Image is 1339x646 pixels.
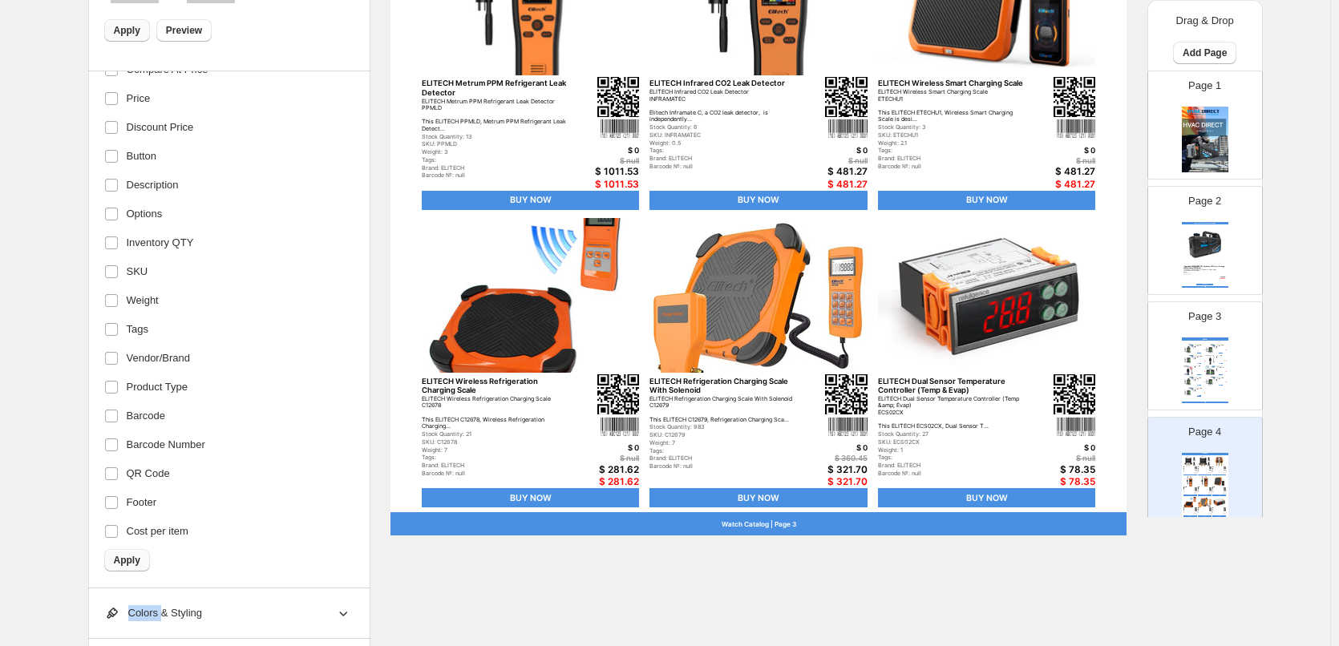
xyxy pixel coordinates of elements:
[1221,515,1226,515] div: $ 78.35
[422,462,572,470] div: Brand: ELITECH
[1216,345,1224,347] div: BOSCH ACS 553 - RRR - Automotive A/C Service Unit - ...
[649,463,799,470] div: Barcode №: null
[1195,378,1202,380] div: BOSCH ACS 763 - RRR - Automotive A/C Service Unit - ...
[1183,488,1193,490] div: ELITECH Metrum PPM Refrigerant Leak Detector PPMLD This ELITECH PPMLD, Metrum PPM Refrigerant Lea...
[1192,514,1197,515] div: $ 281.62
[649,191,868,210] div: BUY NOW
[1202,350,1205,351] div: $ 9912.86
[1212,492,1222,493] div: Barcode №: null
[1205,344,1216,353] img: primaryImage
[649,432,799,439] div: SKU: C12679
[878,124,1028,131] div: Stock Quantity: 3
[1198,497,1212,507] img: primaryImage
[1216,347,1224,348] div: BOSCH ACS 553 - RRR - Automotive A/C Service Unit - For R134a JACS553 The ACS 553 air conditionin...
[422,134,572,141] div: Stock Quantity: 13
[422,454,572,462] div: Tags:
[1212,455,1226,466] img: primaryImage
[1195,380,1202,381] div: BOSCH ACS 763 - RRR - Automotive A/C Service Unit - For R1234yf JACS763 Robust, yet manoeuvrable,...
[1198,472,1208,473] div: Barcode №: null
[1209,511,1212,512] img: barcode
[127,437,205,453] span: Barcode Number
[1182,222,1228,224] div: Featured - Shark 141 Vacuum Pump
[1212,513,1222,514] div: Barcode №: null
[1202,394,1205,394] div: $ 8914.12
[790,476,868,487] div: $ 321.70
[1219,363,1223,364] div: BUY NOW
[1224,466,1226,469] img: qrcode
[1183,466,1193,467] div: ELITECH Smart Digital Manifold Kit (2-Valve)
[127,495,157,511] span: Footer
[114,554,140,567] span: Apply
[1017,454,1095,462] div: $ null
[1219,385,1223,386] div: BUY NOW
[561,156,639,165] div: $ null
[1195,487,1197,490] img: qrcode
[1202,372,1205,373] div: $ 803.66
[878,431,1028,438] div: Stock Quantity: 27
[649,218,868,373] img: primaryImage
[1183,455,1197,466] img: primaryImage
[1196,284,1213,286] div: BUY NOW
[649,132,799,139] div: SKU: INFRAMATEC
[1017,156,1095,165] div: $ null
[1182,402,1228,403] div: Watch Catalog | Page undefined
[127,148,157,164] span: Button
[790,454,868,462] div: $ 360.45
[1057,417,1095,436] img: barcode
[790,464,868,475] div: $ 321.70
[1183,387,1194,397] img: primaryImage
[422,149,572,156] div: Weight: 3
[1212,472,1222,473] div: Barcode №: null
[1183,474,1197,476] div: BUY NOW
[649,440,799,447] div: Weight: 7
[422,79,572,97] div: ELITECH Metrum PPM Refrigerant Leak Detector
[1224,490,1226,491] img: barcode
[1192,493,1197,494] div: $ 1011.53
[1147,417,1263,526] div: Page 4ELITECHprimaryImageqrcodebarcodeELITECH Smart Digital Manifold Kit (2-Valve)ELITECH Smart D...
[1198,476,1212,487] img: primaryImage
[1188,78,1221,94] p: Page 1
[1017,464,1095,475] div: $ 78.35
[1183,476,1197,487] img: primaryImage
[422,141,572,148] div: SKU: PPMLD
[1147,71,1263,180] div: Page 1cover page
[422,99,572,133] div: ELITECH Metrum PPM Refrigerant Leak Detector PPMLD This ELITECH PPMLD, Metrum PPM Refrigerant Lea...
[1017,476,1095,487] div: $ 78.35
[878,462,1028,470] div: Brand: ELITECH
[649,488,868,507] div: BUY NOW
[878,377,1028,395] div: ELITECH Dual Sensor Temperature Controller (Temp & Evap)
[649,164,799,171] div: Barcode №: null
[1197,353,1201,353] div: BUY NOW
[1147,301,1263,410] div: Page 3BOSCHprimaryImageBOSCH ACS 753 - RRR - Automotive A/C Service Unit - ...EOFY Bundle deal: B...
[790,443,868,452] div: $ 0
[790,179,868,190] div: $ 481.27
[561,476,639,487] div: $ 281.62
[1198,495,1212,496] div: BUY NOW
[1183,377,1194,386] img: primaryImage
[649,89,799,123] div: ELITECH Infrared CO2 Leak Detector INFRAMATEC Elitech Inframate C, a CO2 leak detector, is indepe...
[1212,497,1226,507] img: primaryImage
[422,157,572,164] div: Tags:
[561,443,639,452] div: $ 0
[790,146,868,155] div: $ 0
[1183,492,1193,493] div: Barcode №: null
[1207,494,1212,495] div: $ 481.27
[1224,470,1226,471] img: barcode
[1212,476,1226,487] img: primaryImage
[1192,494,1197,495] div: $ 1011.53
[649,424,799,431] div: Stock Quantity: 983
[1207,514,1212,515] div: $ 321.70
[878,454,1028,462] div: Tags:
[878,155,1028,163] div: Brand: ELITECH
[1221,514,1226,515] div: $ 78.35
[878,132,1028,139] div: SKU: ETECHU1
[1209,490,1212,491] img: barcode
[1183,225,1226,264] img: primaryImage
[1198,488,1208,490] div: ELITECH Infrared CO2 Leak Detector INFRAMATEC Elitech Inframate C, a CO2 leak detector, is indepe...
[649,147,799,155] div: Tags:
[422,447,572,454] div: Weight: 7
